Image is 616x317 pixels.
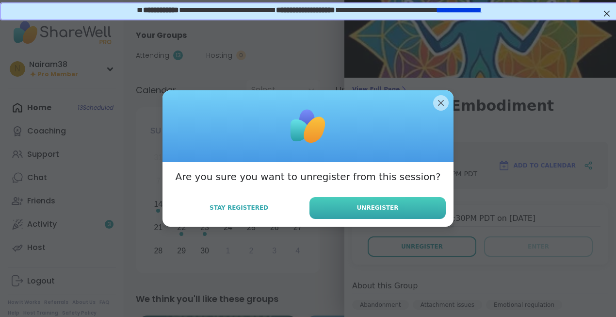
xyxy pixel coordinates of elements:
[357,203,399,212] span: Unregister
[170,198,308,218] button: Stay Registered
[284,102,332,150] img: ShareWell Logomark
[309,197,446,219] button: Unregister
[175,170,440,184] h3: Are you sure you want to unregister from this session?
[210,203,268,212] span: Stay Registered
